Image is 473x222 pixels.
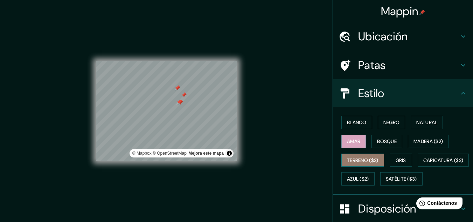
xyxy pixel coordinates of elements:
[408,135,448,148] button: Madera ($2)
[383,119,400,126] font: Negro
[132,151,152,156] font: © Mapbox
[347,119,367,126] font: Blanco
[333,79,473,107] div: Estilo
[381,4,418,19] font: Mappin
[419,9,425,15] img: pin-icon.png
[358,86,384,101] font: Estilo
[396,157,406,163] font: Gris
[380,172,423,186] button: Satélite ($3)
[341,135,366,148] button: Amar
[411,195,465,214] iframe: Lanzador de widgets de ayuda
[333,51,473,79] div: Patas
[132,151,152,156] a: Mapbox
[225,149,234,157] button: Activar o desactivar atribución
[416,119,437,126] font: Natural
[333,22,473,51] div: Ubicación
[347,138,360,144] font: Amar
[413,138,443,144] font: Madera ($2)
[358,58,386,73] font: Patas
[341,116,372,129] button: Blanco
[418,154,469,167] button: Caricatura ($2)
[386,176,417,182] font: Satélite ($3)
[96,61,237,161] canvas: Mapa
[347,157,378,163] font: Terreno ($2)
[341,154,384,167] button: Terreno ($2)
[423,157,464,163] font: Caricatura ($2)
[347,176,369,182] font: Azul ($2)
[358,29,408,44] font: Ubicación
[377,138,397,144] font: Bosque
[188,151,224,156] a: Comentarios sobre el mapa
[411,116,443,129] button: Natural
[390,154,412,167] button: Gris
[371,135,402,148] button: Bosque
[188,151,224,156] font: Mejora este mapa
[341,172,375,186] button: Azul ($2)
[153,151,187,156] a: Mapa de calles abierto
[358,201,416,216] font: Disposición
[153,151,187,156] font: © OpenStreetMap
[378,116,405,129] button: Negro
